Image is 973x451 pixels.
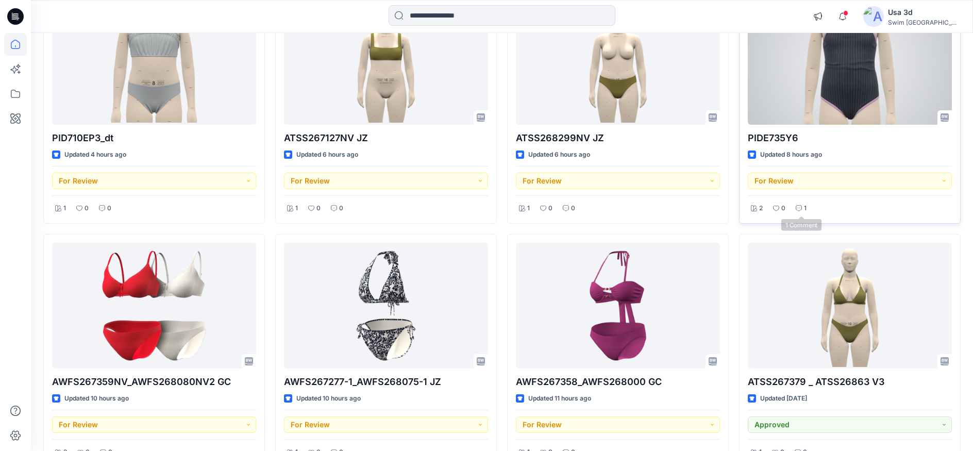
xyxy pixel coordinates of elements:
p: AWFS267359NV_AWFS268080NV2 GC [52,375,256,389]
p: Updated 8 hours ago [760,149,822,160]
p: AWFS267358_AWFS268000 GC [516,375,720,389]
p: ATSS268299NV JZ [516,131,720,145]
div: Usa 3d [888,6,960,19]
p: Updated 11 hours ago [528,393,591,404]
div: Swim [GEOGRAPHIC_DATA] [888,19,960,26]
p: 1 [63,203,66,214]
img: avatar [863,6,884,27]
p: 0 [339,203,343,214]
p: 0 [571,203,575,214]
p: 0 [107,203,111,214]
p: Updated 4 hours ago [64,149,126,160]
p: 1 [295,203,298,214]
p: ATSS267127NV JZ [284,131,488,145]
p: 1 [527,203,530,214]
p: ATSS267379 _ ATSS26863 V3 [748,375,952,389]
p: PIDE735Y6 [748,131,952,145]
p: 1 [804,203,807,214]
a: ATSS267379 _ ATSS26863 V3 [748,243,952,369]
a: AWFS267358_AWFS268000 GC [516,243,720,369]
p: AWFS267277-1_AWFS268075-1 JZ [284,375,488,389]
p: 0 [85,203,89,214]
p: Updated 10 hours ago [64,393,129,404]
a: AWFS267359NV_AWFS268080NV2 GC [52,243,256,369]
p: Updated [DATE] [760,393,807,404]
p: 0 [316,203,321,214]
p: Updated 6 hours ago [528,149,590,160]
p: 0 [548,203,552,214]
a: AWFS267277-1_AWFS268075-1 JZ [284,243,488,369]
p: 0 [781,203,785,214]
p: 2 [759,203,763,214]
p: PID710EP3_dt [52,131,256,145]
p: Updated 6 hours ago [296,149,358,160]
p: Updated 10 hours ago [296,393,361,404]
